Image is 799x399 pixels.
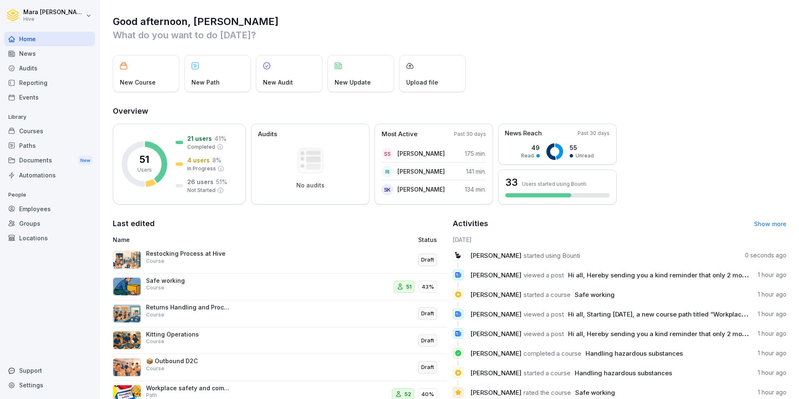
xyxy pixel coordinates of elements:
[212,156,221,165] p: 8 %
[758,310,787,318] p: 1 hour ago
[404,390,411,399] p: 52
[4,153,95,168] a: DocumentsNew
[470,291,521,299] span: [PERSON_NAME]
[23,16,84,22] p: Hive
[470,369,521,377] span: [PERSON_NAME]
[754,220,787,227] a: Show more
[146,365,164,372] p: Course
[4,138,95,153] a: Paths
[524,271,564,279] span: viewed a post
[397,185,445,194] p: [PERSON_NAME]
[187,134,212,143] p: 21 users
[113,235,322,244] p: Name
[4,378,95,392] a: Settings
[4,32,95,46] div: Home
[578,130,610,137] p: Past 30 days
[4,61,95,75] a: Audits
[418,235,437,244] p: Status
[146,304,229,311] p: Returns Handling and Process Flow
[4,46,95,61] a: News
[335,78,371,87] p: New Update
[146,250,229,257] p: Restocking Process at Hive
[263,78,293,87] p: New Audit
[422,283,434,291] p: 43%
[214,134,226,143] p: 41 %
[113,277,141,296] img: ns5fm27uu5em6705ixom0yjt.png
[146,257,164,265] p: Course
[421,363,434,372] p: Draft
[187,187,216,194] p: Not Started
[758,369,787,377] p: 1 hour ago
[146,392,157,399] p: Path
[113,331,141,349] img: tjh8e7lxbtqfiykh70cq83wv.png
[216,177,227,186] p: 51 %
[524,291,571,299] span: started a course
[575,369,672,377] span: Handling hazardous substances
[4,90,95,105] a: Events
[4,153,95,168] div: Documents
[575,389,615,397] span: Safe working
[187,143,215,151] p: Completed
[4,363,95,378] div: Support
[4,168,95,182] a: Automations
[524,310,564,318] span: viewed a post
[113,15,787,28] h1: Good afternoon, [PERSON_NAME]
[465,185,486,194] p: 134 min.
[586,349,683,357] span: Handling hazardous substances
[421,309,434,318] p: Draft
[258,130,277,139] p: Audits
[4,75,95,90] div: Reporting
[397,167,445,176] p: [PERSON_NAME]
[4,231,95,245] a: Locations
[470,252,521,259] span: [PERSON_NAME]
[146,331,229,338] p: Kitting Operations
[146,338,164,345] p: Course
[521,143,540,152] p: 49
[406,78,438,87] p: Upload file
[4,216,95,231] a: Groups
[382,166,393,177] div: RI
[505,129,542,138] p: News Reach
[113,327,447,354] a: Kitting OperationsCourseDraft
[113,247,447,274] a: Restocking Process at HiveCourseDraft
[524,389,571,397] span: rated the course
[421,390,434,399] p: 40%
[146,357,229,365] p: 📦 Outbound D2C
[4,188,95,202] p: People
[576,152,594,160] p: Unread
[137,166,152,174] p: Users
[78,156,92,165] div: New
[382,184,393,195] div: SK
[758,388,787,397] p: 1 hour ago
[113,28,787,42] p: What do you want to do [DATE]?
[4,202,95,216] a: Employees
[522,181,586,187] p: Users started using Bounti
[758,329,787,338] p: 1 hour ago
[146,384,229,392] p: Workplace safety and compliance
[146,277,229,284] p: Safe working
[113,218,447,229] h2: Last edited
[521,152,534,160] p: Read
[524,330,564,338] span: viewed a post
[113,105,787,117] h2: Overview
[113,354,447,381] a: 📦 Outbound D2CCourseDraft
[470,330,521,338] span: [PERSON_NAME]
[187,177,213,186] p: 26 users
[113,358,141,377] img: aul0s4anxaw34jzwydbhh5d5.png
[397,149,445,158] p: [PERSON_NAME]
[187,165,216,172] p: In Progress
[570,143,594,152] p: 55
[470,349,521,357] span: [PERSON_NAME]
[4,124,95,138] a: Courses
[453,235,787,244] h6: [DATE]
[113,251,141,269] img: t72cg3dsrbajyqggvzmlmfek.png
[454,130,486,138] p: Past 30 days
[524,252,580,259] span: started using Bounti
[113,274,447,301] a: Safe workingCourse5143%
